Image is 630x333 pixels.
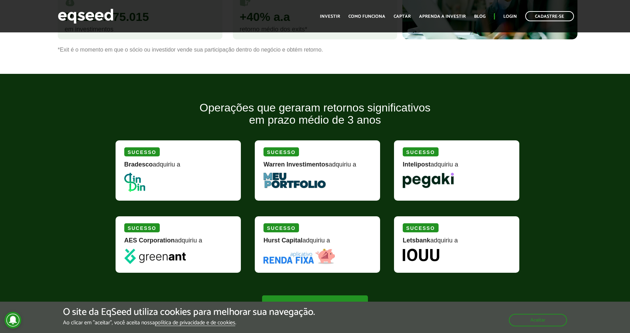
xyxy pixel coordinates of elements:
img: Pegaki [403,173,454,188]
a: Como funciona [348,14,385,19]
a: Captar [394,14,411,19]
a: política de privacidade e de cookies [155,320,235,326]
h2: Operações que geraram retornos significativos em prazo médio de 3 anos [110,102,520,137]
img: EqSeed [58,7,113,25]
a: Blog [474,14,486,19]
a: Cadastre-se [525,11,574,21]
div: Sucesso [263,223,299,232]
img: DinDin [124,173,145,192]
button: Aceitar [509,314,567,326]
div: adquiriu a [263,237,371,249]
strong: Warren Investimentos [263,161,329,168]
strong: Letsbank [403,237,430,244]
strong: AES Corporation [124,237,175,244]
a: Aprenda a investir [419,14,466,19]
div: Sucesso [403,147,438,156]
a: Login [503,14,517,19]
div: Sucesso [124,223,160,232]
strong: Hurst Capital [263,237,302,244]
a: Invista no próximo exit [262,295,368,311]
h5: O site da EqSeed utiliza cookies para melhorar sua navegação. [63,307,315,318]
a: Investir [320,14,340,19]
div: adquiriu a [263,161,371,173]
img: MeuPortfolio [263,173,326,188]
img: Renda Fixa [263,249,335,264]
div: adquiriu a [403,161,511,173]
div: adquiriu a [403,237,511,249]
strong: Bradesco [124,161,153,168]
p: Ao clicar em "aceitar", você aceita nossa . [63,319,315,326]
p: *Exit é o momento em que o sócio ou investidor vende sua participação dentro do negócio e obtém r... [58,46,572,53]
div: Sucesso [124,147,160,156]
strong: Intelipost [403,161,431,168]
div: Sucesso [403,223,438,232]
div: adquiriu a [124,237,232,249]
div: Sucesso [263,147,299,156]
img: Iouu [403,249,439,261]
img: greenant [124,249,186,264]
div: adquiriu a [124,161,232,173]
